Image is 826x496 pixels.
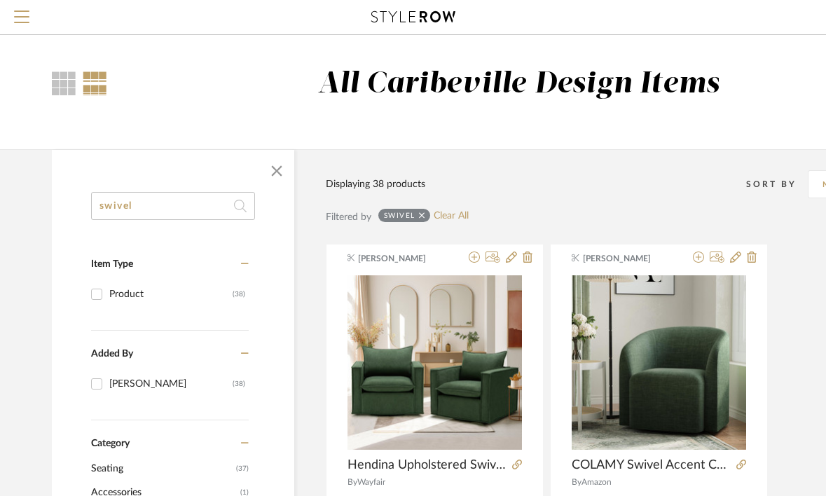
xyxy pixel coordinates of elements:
[91,438,130,450] span: Category
[318,67,720,102] div: All Caribeville Design Items
[572,457,731,473] span: COLAMY Swivel Accent Chair,Swivel Barrel Chair,Upholstered Comfy 360 Degree Swivel Chair for Livi...
[581,478,612,486] span: Amazon
[572,275,746,450] div: 0
[347,478,357,486] span: By
[109,373,233,395] div: [PERSON_NAME]
[233,373,245,395] div: (38)
[91,192,255,220] input: Search within 38 results
[347,275,522,450] div: 0
[236,457,249,480] span: (37)
[358,252,446,265] span: [PERSON_NAME]
[572,275,746,450] img: COLAMY Swivel Accent Chair,Swivel Barrel Chair,Upholstered Comfy 360 Degree Swivel Chair for Livi...
[384,211,415,220] div: swivel
[91,259,133,269] span: Item Type
[347,275,522,450] img: Hendina Upholstered Swivel Armchair (Set of 2)
[263,157,291,185] button: Close
[109,283,233,305] div: Product
[326,209,371,225] div: Filtered by
[91,349,133,359] span: Added By
[233,283,245,305] div: (38)
[583,252,671,265] span: [PERSON_NAME]
[347,457,507,473] span: Hendina Upholstered Swivel Armchair (Set of 2)
[326,177,425,192] div: Displaying 38 products
[91,457,233,481] span: Seating
[572,478,581,486] span: By
[746,177,808,191] div: Sort By
[357,478,385,486] span: Wayfair
[434,210,469,222] a: Clear All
